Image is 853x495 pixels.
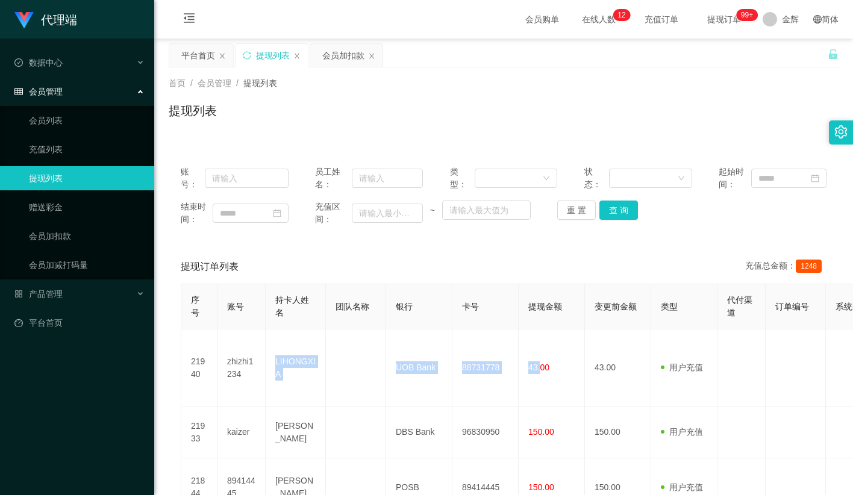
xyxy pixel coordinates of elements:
[661,427,703,437] span: 用户充值
[423,204,442,217] span: ~
[169,102,217,120] h1: 提现列表
[14,58,23,67] i: 图标: check-circle-o
[181,44,215,67] div: 平台首页
[396,302,413,311] span: 银行
[452,406,519,458] td: 96830950
[599,201,638,220] button: 查 询
[293,52,301,60] i: 图标: close
[181,201,213,226] span: 结束时间：
[227,302,244,311] span: 账号
[169,78,186,88] span: 首页
[828,49,839,60] i: 图标: unlock
[181,166,205,191] span: 账号：
[266,329,326,406] td: LIHONGXIA
[336,302,369,311] span: 团队名称
[576,15,622,23] span: 在线人数
[719,166,751,191] span: 起始时间：
[617,9,622,21] p: 1
[584,166,609,191] span: 状态：
[181,406,217,458] td: 21933
[198,78,231,88] span: 会员管理
[450,166,475,191] span: 类型：
[661,302,678,311] span: 类型
[275,295,309,317] span: 持卡人姓名
[442,201,531,220] input: 请输入最大值为
[14,87,23,96] i: 图标: table
[41,1,77,39] h1: 代理端
[217,329,266,406] td: zhizhi1234
[266,406,326,458] td: [PERSON_NAME]
[181,260,239,274] span: 提现订单列表
[14,311,145,335] a: 图标: dashboard平台首页
[661,363,703,372] span: 用户充值
[243,51,251,60] i: 图标: sync
[528,302,562,311] span: 提现金额
[29,253,145,277] a: 会员加减打码量
[169,1,210,39] i: 图标: menu-fold
[452,329,519,406] td: 88731778
[191,295,199,317] span: 序号
[585,406,651,458] td: 150.00
[528,482,554,492] span: 150.00
[796,260,822,273] span: 1248
[557,201,596,220] button: 重 置
[315,166,352,191] span: 员工姓名：
[322,44,364,67] div: 会员加扣款
[14,14,77,24] a: 代理端
[14,87,63,96] span: 会员管理
[736,9,758,21] sup: 1150
[368,52,375,60] i: 图标: close
[585,329,651,406] td: 43.00
[29,137,145,161] a: 充值列表
[29,166,145,190] a: 提现列表
[661,482,703,492] span: 用户充值
[29,195,145,219] a: 赠送彩金
[352,169,423,188] input: 请输入
[639,15,684,23] span: 充值订单
[14,289,63,299] span: 产品管理
[386,329,452,406] td: UOB Bank
[14,12,34,29] img: logo.9652507e.png
[315,201,352,226] span: 充值区间：
[543,175,550,183] i: 图标: down
[236,78,239,88] span: /
[29,108,145,132] a: 会员列表
[727,295,752,317] span: 代付渠道
[14,290,23,298] i: 图标: appstore-o
[243,78,277,88] span: 提现列表
[528,427,554,437] span: 150.00
[811,174,819,182] i: 图标: calendar
[190,78,193,88] span: /
[14,58,63,67] span: 数据中心
[219,52,226,60] i: 图标: close
[462,302,479,311] span: 卡号
[595,302,637,311] span: 变更前金额
[181,329,217,406] td: 21940
[29,224,145,248] a: 会员加扣款
[352,204,423,223] input: 请输入最小值为
[205,169,289,188] input: 请输入
[613,9,630,21] sup: 12
[528,363,549,372] span: 43.00
[834,125,848,139] i: 图标: setting
[256,44,290,67] div: 提现列表
[217,406,266,458] td: kaizer
[622,9,626,21] p: 2
[745,260,826,274] div: 充值总金额：
[386,406,452,458] td: DBS Bank
[273,209,281,217] i: 图标: calendar
[678,175,685,183] i: 图标: down
[701,15,747,23] span: 提现订单
[813,15,822,23] i: 图标: global
[775,302,809,311] span: 订单编号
